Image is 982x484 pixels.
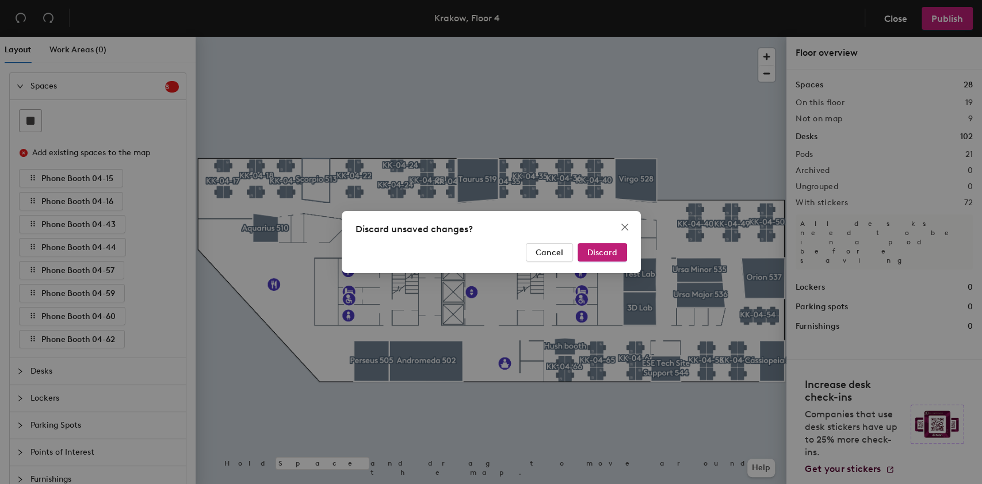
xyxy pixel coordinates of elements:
[356,222,627,236] div: Discard unsaved changes?
[526,243,573,262] button: Cancel
[587,248,617,258] span: Discard
[616,222,634,232] span: Close
[578,243,627,262] button: Discard
[620,222,629,232] span: close
[536,248,563,258] span: Cancel
[616,218,634,236] button: Close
